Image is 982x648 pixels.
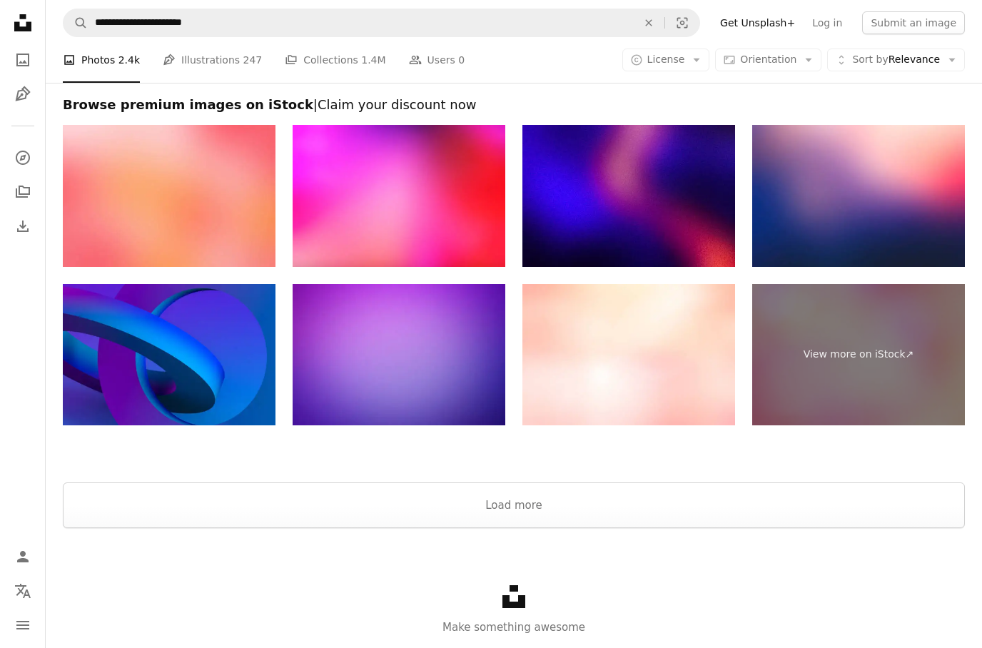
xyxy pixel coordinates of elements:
[852,54,888,65] span: Sort by
[665,9,699,36] button: Visual search
[63,125,275,267] img: Peachy pink gradient.
[522,125,735,267] img: Grainy gradient dark blue blurred red curve blurry abstract wave pattern background
[9,611,37,639] button: Menu
[9,212,37,241] a: Download History
[522,284,735,426] img: abstract blur softness beauty pink and blush colorful image gradient with dark edge effect filer ...
[293,284,505,426] img: Light Purple Defocused Blurred Motion Abstract Background
[712,11,804,34] a: Get Unsplash+
[715,49,821,71] button: Orientation
[46,619,982,636] p: Make something awesome
[63,284,275,426] img: 3D Abstract Sculptural Geometric Shapes Background
[163,37,262,83] a: Illustrations 247
[622,49,710,71] button: License
[63,9,700,37] form: Find visuals sitewide
[862,11,965,34] button: Submit an image
[63,482,965,528] button: Load more
[361,52,385,68] span: 1.4M
[243,52,263,68] span: 247
[9,542,37,571] a: Log in / Sign up
[740,54,796,65] span: Orientation
[9,143,37,172] a: Explore
[9,577,37,605] button: Language
[804,11,851,34] a: Log in
[752,284,965,426] a: View more on iStock↗
[852,53,940,67] span: Relevance
[313,97,477,112] span: | Claim your discount now
[9,80,37,108] a: Illustrations
[647,54,685,65] span: License
[752,125,965,267] img: Defocused Serenity Blurred Abstract Background
[633,9,664,36] button: Clear
[9,9,37,40] a: Home — Unsplash
[827,49,965,71] button: Sort byRelevance
[9,178,37,206] a: Collections
[9,46,37,74] a: Photos
[409,37,465,83] a: Users 0
[458,52,465,68] span: 0
[285,37,385,83] a: Collections 1.4M
[64,9,88,36] button: Search Unsplash
[293,125,505,267] img: Defocused Blurred Motion Abstract Background Pink Red
[63,96,965,113] h2: Browse premium images on iStock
